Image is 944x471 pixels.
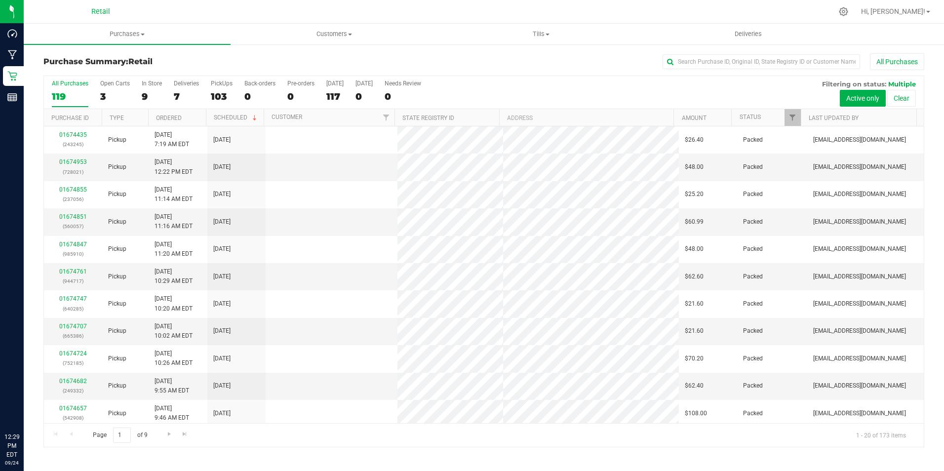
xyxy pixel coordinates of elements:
p: (542908) [50,413,96,423]
a: Customer [272,114,302,120]
inline-svg: Retail [7,71,17,81]
span: [EMAIL_ADDRESS][DOMAIN_NAME] [813,409,906,418]
span: [DATE] 11:20 AM EDT [155,240,193,259]
span: Packed [743,217,763,227]
span: Page of 9 [84,428,156,443]
p: (944717) [50,276,96,286]
p: (665386) [50,331,96,341]
button: Clear [887,90,916,107]
div: 0 [244,91,275,102]
a: Status [740,114,761,120]
a: Customers [231,24,437,44]
span: Pickup [108,326,126,336]
span: $70.20 [685,354,704,363]
a: Last Updated By [809,115,859,121]
div: 7 [174,91,199,102]
button: Active only [840,90,886,107]
span: Packed [743,381,763,391]
span: Packed [743,162,763,172]
span: [DATE] [213,354,231,363]
p: (243245) [50,140,96,149]
p: (985910) [50,249,96,259]
a: Purchases [24,24,231,44]
div: Deliveries [174,80,199,87]
span: [DATE] [213,299,231,309]
span: $108.00 [685,409,707,418]
a: 01674682 [59,378,87,385]
inline-svg: Reports [7,92,17,102]
div: 0 [355,91,373,102]
span: 1 - 20 of 173 items [848,428,914,442]
span: [DATE] 11:14 AM EDT [155,185,193,204]
a: 01674851 [59,213,87,220]
a: Filter [785,109,801,126]
span: Packed [743,354,763,363]
span: $60.99 [685,217,704,227]
div: All Purchases [52,80,88,87]
span: $48.00 [685,162,704,172]
span: $62.60 [685,272,704,281]
span: [DATE] 7:19 AM EDT [155,130,189,149]
a: Go to the next page [162,428,176,441]
div: In Store [142,80,162,87]
span: [DATE] [213,190,231,199]
span: Customers [231,30,437,39]
span: Pickup [108,135,126,145]
div: PickUps [211,80,233,87]
a: Tills [438,24,645,44]
span: [DATE] 11:16 AM EDT [155,212,193,231]
span: Pickup [108,190,126,199]
a: 01674847 [59,241,87,248]
span: Packed [743,190,763,199]
span: Pickup [108,162,126,172]
span: [EMAIL_ADDRESS][DOMAIN_NAME] [813,135,906,145]
a: Deliveries [645,24,852,44]
div: Needs Review [385,80,421,87]
inline-svg: Manufacturing [7,50,17,60]
span: Pickup [108,381,126,391]
span: [DATE] 12:22 PM EDT [155,157,193,176]
span: Packed [743,409,763,418]
p: 09/24 [4,459,19,467]
span: $26.40 [685,135,704,145]
div: 9 [142,91,162,102]
div: Manage settings [837,7,850,16]
button: All Purchases [870,53,924,70]
div: 119 [52,91,88,102]
span: Pickup [108,272,126,281]
span: [EMAIL_ADDRESS][DOMAIN_NAME] [813,162,906,172]
a: Type [110,115,124,121]
span: Purchases [24,30,231,39]
span: Packed [743,299,763,309]
a: 01674724 [59,350,87,357]
a: 01674953 [59,158,87,165]
span: [DATE] [213,326,231,336]
span: $48.00 [685,244,704,254]
span: [DATE] [213,244,231,254]
span: [EMAIL_ADDRESS][DOMAIN_NAME] [813,299,906,309]
p: (237056) [50,195,96,204]
span: [EMAIL_ADDRESS][DOMAIN_NAME] [813,272,906,281]
input: Search Purchase ID, Original ID, State Registry ID or Customer Name... [663,54,860,69]
span: Hi, [PERSON_NAME]! [861,7,925,15]
div: 117 [326,91,344,102]
span: [EMAIL_ADDRESS][DOMAIN_NAME] [813,326,906,336]
div: 0 [385,91,421,102]
a: Scheduled [214,114,259,121]
span: [EMAIL_ADDRESS][DOMAIN_NAME] [813,244,906,254]
div: 3 [100,91,130,102]
a: 01674707 [59,323,87,330]
span: $21.60 [685,299,704,309]
span: Pickup [108,244,126,254]
span: Packed [743,272,763,281]
span: [EMAIL_ADDRESS][DOMAIN_NAME] [813,381,906,391]
span: [DATE] [213,409,231,418]
span: Packed [743,244,763,254]
span: Pickup [108,299,126,309]
span: [EMAIL_ADDRESS][DOMAIN_NAME] [813,190,906,199]
span: [DATE] 10:02 AM EDT [155,322,193,341]
p: (752185) [50,358,96,368]
p: (728021) [50,167,96,177]
span: [DATE] [213,135,231,145]
a: 01674657 [59,405,87,412]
